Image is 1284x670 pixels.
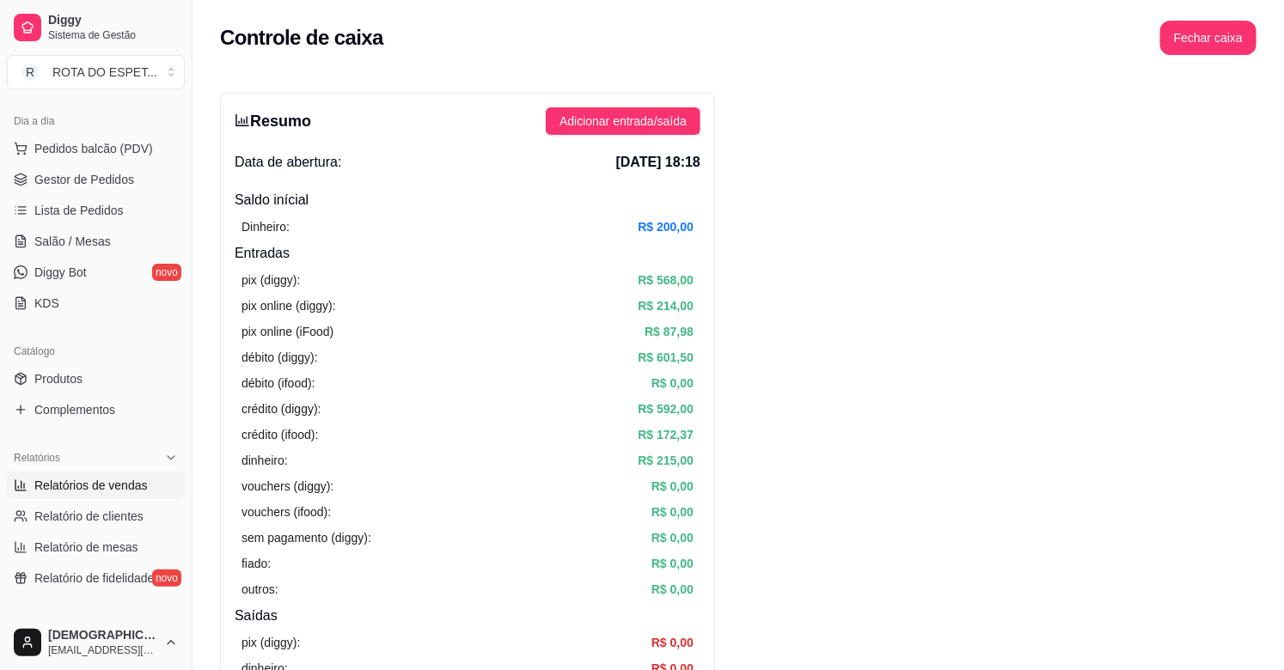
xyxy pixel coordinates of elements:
[242,217,290,236] article: Dinheiro:
[546,107,700,135] button: Adicionar entrada/saída
[7,166,185,193] a: Gestor de Pedidos
[242,502,331,521] article: vouchers (ifood):
[7,55,185,89] button: Select a team
[242,348,318,367] article: débito (diggy):
[48,28,178,42] span: Sistema de Gestão
[7,502,185,530] a: Relatório de clientes
[242,528,371,547] article: sem pagamento (diggy):
[651,633,694,652] article: R$ 0,00
[7,533,185,561] a: Relatório de mesas
[7,338,185,365] div: Catálogo
[638,296,694,315] article: R$ 214,00
[34,370,83,387] span: Produtos
[220,24,383,52] h2: Controle de caixa
[242,554,271,573] article: fiado:
[235,190,700,210] h4: Saldo inícial
[242,580,278,599] article: outros:
[7,135,185,162] button: Pedidos balcão (PDV)
[651,580,694,599] article: R$ 0,00
[7,228,185,255] a: Salão / Mesas
[7,612,185,640] div: Gerenciar
[7,289,185,317] a: KDS
[7,259,185,286] a: Diggy Botnovo
[34,295,59,312] span: KDS
[34,401,115,418] span: Complementos
[34,569,154,587] span: Relatório de fidelidade
[48,13,178,28] span: Diggy
[235,243,700,264] h4: Entradas
[638,451,694,470] article: R$ 215,00
[651,374,694,393] article: R$ 0,00
[638,271,694,289] article: R$ 568,00
[34,539,138,556] span: Relatório de mesas
[48,643,157,657] span: [EMAIL_ADDRESS][DOMAIN_NAME]
[7,197,185,224] a: Lista de Pedidos
[7,564,185,592] a: Relatório de fidelidadenovo
[651,502,694,521] article: R$ 0,00
[34,477,148,494] span: Relatórios de vendas
[1160,21,1256,55] button: Fechar caixa
[52,64,157,81] div: ROTA DO ESPET ...
[235,113,250,128] span: bar-chart
[235,109,311,133] h3: Resumo
[638,217,694,236] article: R$ 200,00
[638,399,694,418] article: R$ 592,00
[34,171,134,188] span: Gestor de Pedidos
[651,554,694,573] article: R$ 0,00
[242,633,300,652] article: pix (diggy):
[242,322,333,341] article: pix online (iFood)
[7,365,185,393] a: Produtos
[34,233,111,250] span: Salão / Mesas
[34,264,87,281] span: Diggy Bot
[559,112,687,131] span: Adicionar entrada/saída
[242,425,318,444] article: crédito (ifood):
[645,322,694,341] article: R$ 87,98
[651,528,694,547] article: R$ 0,00
[242,477,333,496] article: vouchers (diggy):
[235,152,342,173] span: Data de abertura:
[34,140,153,157] span: Pedidos balcão (PDV)
[14,451,60,465] span: Relatórios
[235,606,700,626] h4: Saídas
[242,271,300,289] article: pix (diggy):
[34,202,124,219] span: Lista de Pedidos
[34,508,144,525] span: Relatório de clientes
[242,399,321,418] article: crédito (diggy):
[7,622,185,663] button: [DEMOGRAPHIC_DATA][EMAIL_ADDRESS][DOMAIN_NAME]
[48,628,157,643] span: [DEMOGRAPHIC_DATA]
[242,451,288,470] article: dinheiro:
[651,477,694,496] article: R$ 0,00
[242,374,315,393] article: débito (ifood):
[638,425,694,444] article: R$ 172,37
[7,472,185,499] a: Relatórios de vendas
[616,152,700,173] span: [DATE] 18:18
[638,348,694,367] article: R$ 601,50
[7,396,185,423] a: Complementos
[21,64,39,81] span: R
[242,296,336,315] article: pix online (diggy):
[7,107,185,135] div: Dia a dia
[7,7,185,48] a: DiggySistema de Gestão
